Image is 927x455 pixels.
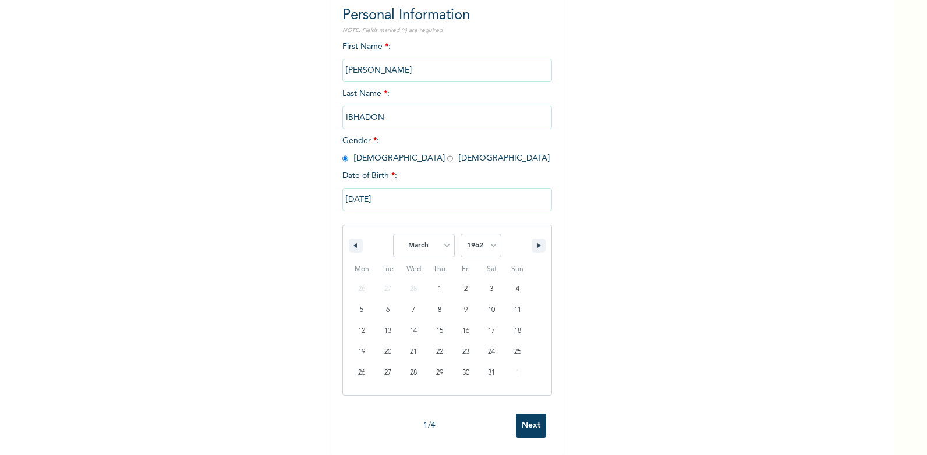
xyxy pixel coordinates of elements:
span: 9 [464,300,468,321]
button: 25 [504,342,530,362]
button: 17 [479,321,505,342]
span: 18 [514,321,521,342]
button: 21 [401,342,427,362]
span: Sun [504,260,530,279]
button: 22 [427,342,453,362]
span: 11 [514,300,521,321]
input: Enter your first name [342,59,552,82]
button: 30 [452,362,479,383]
button: 20 [375,342,401,362]
input: Enter your last name [342,106,552,129]
button: 13 [375,321,401,342]
span: 14 [410,321,417,342]
span: 8 [438,300,441,321]
button: 5 [349,300,375,321]
p: NOTE: Fields marked (*) are required [342,26,552,35]
button: 7 [401,300,427,321]
button: 27 [375,362,401,383]
span: 1 [438,279,441,300]
span: Gender : [DEMOGRAPHIC_DATA] [DEMOGRAPHIC_DATA] [342,137,550,162]
span: 12 [358,321,365,342]
button: 8 [427,300,453,321]
button: 9 [452,300,479,321]
button: 31 [479,362,505,383]
span: 25 [514,342,521,362]
span: First Name : [342,42,552,74]
span: 13 [384,321,391,342]
button: 2 [452,279,479,300]
button: 10 [479,300,505,321]
span: 6 [386,300,390,321]
span: Date of Birth : [342,170,397,182]
button: 6 [375,300,401,321]
input: DD-MM-YYYY [342,188,552,211]
span: Fri [452,260,479,279]
button: 23 [452,342,479,362]
span: Tue [375,260,401,279]
span: 15 [436,321,443,342]
span: 28 [410,362,417,383]
button: 16 [452,321,479,342]
button: 26 [349,362,375,383]
span: 7 [412,300,415,321]
span: 10 [488,300,495,321]
span: Last Name : [342,90,552,122]
span: 23 [462,342,469,362]
span: 26 [358,362,365,383]
input: Next [516,414,546,438]
span: Thu [427,260,453,279]
span: Sat [479,260,505,279]
span: 29 [436,362,443,383]
button: 4 [504,279,530,300]
button: 1 [427,279,453,300]
span: 17 [488,321,495,342]
span: 30 [462,362,469,383]
button: 14 [401,321,427,342]
button: 12 [349,321,375,342]
span: 5 [360,300,363,321]
button: 19 [349,342,375,362]
button: 24 [479,342,505,362]
span: 20 [384,342,391,362]
span: 27 [384,362,391,383]
button: 28 [401,362,427,383]
span: Wed [401,260,427,279]
span: 19 [358,342,365,362]
button: 18 [504,321,530,342]
button: 11 [504,300,530,321]
span: 4 [516,279,519,300]
h2: Personal Information [342,5,552,26]
span: 22 [436,342,443,362]
button: 29 [427,362,453,383]
button: 3 [479,279,505,300]
span: 3 [490,279,493,300]
div: 1 / 4 [342,420,516,432]
span: 24 [488,342,495,362]
span: 2 [464,279,468,300]
span: 31 [488,362,495,383]
span: 21 [410,342,417,362]
span: Mon [349,260,375,279]
button: 15 [427,321,453,342]
span: 16 [462,321,469,342]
